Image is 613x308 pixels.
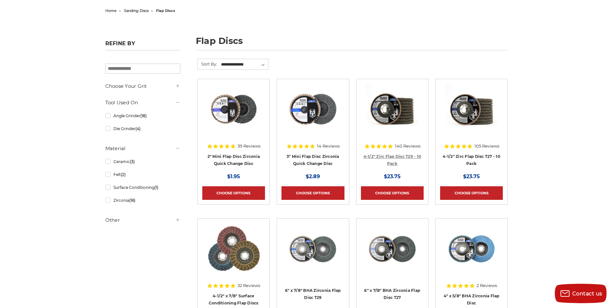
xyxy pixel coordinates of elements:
a: 4-1/2" Zirc Flap Disc T27 - 10 Pack [443,154,500,166]
a: 4-1/2" x 7/8" Surface Conditioning Flap Discs [209,293,259,306]
a: sanding discs [124,8,149,13]
label: Sort By: [198,59,217,69]
a: Choose Options [361,186,424,200]
h5: Refine by [105,40,180,50]
span: 14 Reviews [317,144,340,148]
a: Black Hawk Abrasives 2-inch Zirconia Flap Disc with 60 Grit Zirconia for Smooth Finishing [202,84,265,146]
a: 4-inch BHA Zirconia flap disc with 40 grit designed for aggressive metal sanding and grinding [440,223,503,286]
a: Surface Conditioning [105,182,180,193]
a: Choose Options [440,186,503,200]
span: Contact us [572,291,602,297]
span: 140 Reviews [395,144,420,148]
a: Choose Options [202,186,265,200]
a: Choose Options [281,186,344,200]
img: Black Hawk 4-1/2" x 7/8" Flap Disc Type 27 - 10 Pack [446,84,497,135]
a: Die Grinder [105,123,180,134]
span: 105 Reviews [474,144,499,148]
span: (4) [135,126,141,131]
a: 4.5" Black Hawk Zirconia Flap Disc 10 Pack [361,84,424,146]
a: BHA 3" Quick Change 60 Grit Flap Disc for Fine Grinding and Finishing [281,84,344,146]
span: $23.75 [384,173,401,180]
span: $1.95 [227,173,240,180]
span: $23.75 [463,173,480,180]
a: 4" x 5/8" BHA Zirconia Flap Disc [444,293,500,306]
h5: Choose Your Grit [105,82,180,90]
button: Contact us [555,284,607,303]
a: home [105,8,117,13]
h5: Tool Used On [105,99,180,107]
span: (3) [130,159,135,164]
span: $2.89 [306,173,320,180]
h1: flap discs [196,36,508,50]
img: Black Hawk 6 inch T29 coarse flap discs, 36 grit for efficient material removal [287,223,339,275]
a: Black Hawk 6 inch T29 coarse flap discs, 36 grit for efficient material removal [281,223,344,286]
span: 39 Reviews [238,144,260,148]
a: Zirconia [105,195,180,206]
img: Black Hawk Abrasives 2-inch Zirconia Flap Disc with 60 Grit Zirconia for Smooth Finishing [208,84,259,135]
span: (1) [154,185,158,190]
span: 2 Reviews [477,283,497,288]
h5: Other [105,216,180,224]
a: 4-1/2" Zirc Flap Disc T29 - 10 Pack [364,154,421,166]
a: 6" x 7/8" BHA Zirconia Flap Disc T27 [364,288,420,300]
a: Black Hawk 4-1/2" x 7/8" Flap Disc Type 27 - 10 Pack [440,84,503,146]
img: BHA 3" Quick Change 60 Grit Flap Disc for Fine Grinding and Finishing [287,84,339,135]
img: Scotch brite flap discs [207,223,260,275]
a: Coarse 36 grit BHA Zirconia flap disc, 6-inch, flat T27 for aggressive material removal [361,223,424,286]
a: Ceramic [105,156,180,167]
span: (18) [140,113,147,118]
img: 4.5" Black Hawk Zirconia Flap Disc 10 Pack [366,84,418,135]
a: 2" Mini Flap Disc Zirconia Quick Change Disc [207,154,260,166]
span: 32 Reviews [238,283,260,288]
span: (2) [121,172,126,177]
img: 4-inch BHA Zirconia flap disc with 40 grit designed for aggressive metal sanding and grinding [446,223,497,275]
span: (16) [129,198,135,203]
img: Coarse 36 grit BHA Zirconia flap disc, 6-inch, flat T27 for aggressive material removal [366,223,418,275]
select: Sort By: [220,60,268,69]
a: Angle Grinder [105,110,180,121]
a: Felt [105,169,180,180]
span: flap discs [156,8,175,13]
a: 6" x 7/8" BHA Zirconia Flap Disc T29 [285,288,341,300]
h5: Material [105,145,180,152]
a: 3" Mini Flap Disc Zirconia Quick Change Disc [287,154,339,166]
a: Scotch brite flap discs [202,223,265,286]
